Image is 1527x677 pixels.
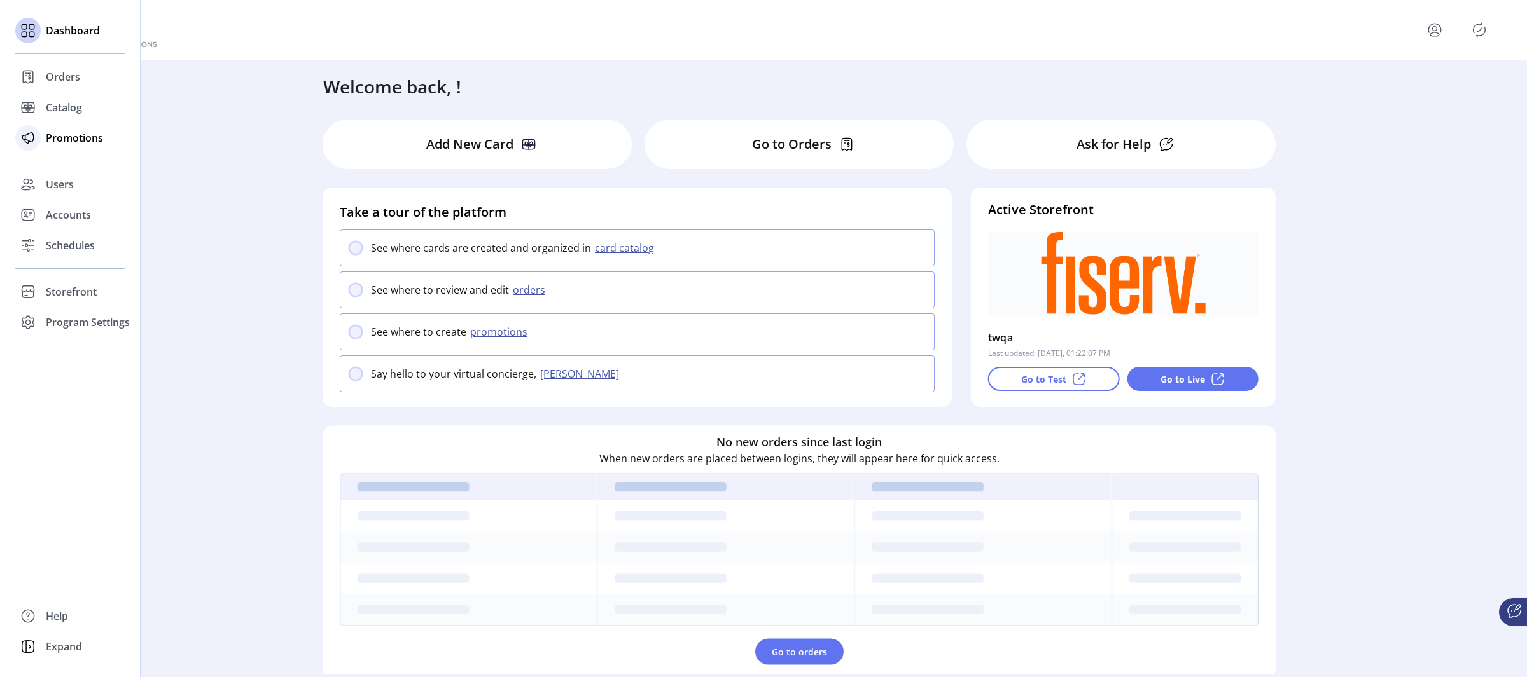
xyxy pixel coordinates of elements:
span: Schedules [46,238,95,253]
span: Accounts [46,207,91,222]
h6: No new orders since last login [716,434,882,451]
span: Go to orders [772,645,827,659]
p: Last updated: [DATE], 01:22:07 PM [988,348,1110,359]
span: Catalog [46,100,82,115]
p: When new orders are placed between logins, they will appear here for quick access. [599,451,1000,466]
p: Ask for Help [1077,135,1151,154]
button: promotions [466,324,535,339]
p: Add New Card [426,135,513,154]
h4: Active Storefront [988,200,1259,219]
span: Orders [46,69,80,85]
button: Go to orders [755,639,844,665]
p: See where cards are created and organized in [371,240,591,256]
span: Help [46,608,68,624]
h3: Welcome back, ! [323,73,461,100]
button: Publisher Panel [1469,20,1489,40]
button: card catalog [591,240,662,256]
p: See where to create [371,324,466,339]
button: [PERSON_NAME] [536,366,627,381]
p: Go to Test [1021,373,1066,386]
p: Say hello to your virtual concierge, [371,366,536,381]
span: Dashboard [46,23,100,38]
span: Promotions [46,130,103,146]
span: Program Settings [46,315,130,330]
span: Users [46,177,74,192]
p: twqa [988,327,1014,348]
button: menu [1425,20,1445,40]
span: Expand [46,639,82,654]
span: Storefront [46,284,97,299]
p: Go to Live [1161,373,1205,386]
h4: Take a tour of the platform [340,203,935,222]
p: See where to review and edit [371,282,509,297]
p: Go to Orders [752,135,832,154]
button: orders [509,282,553,297]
